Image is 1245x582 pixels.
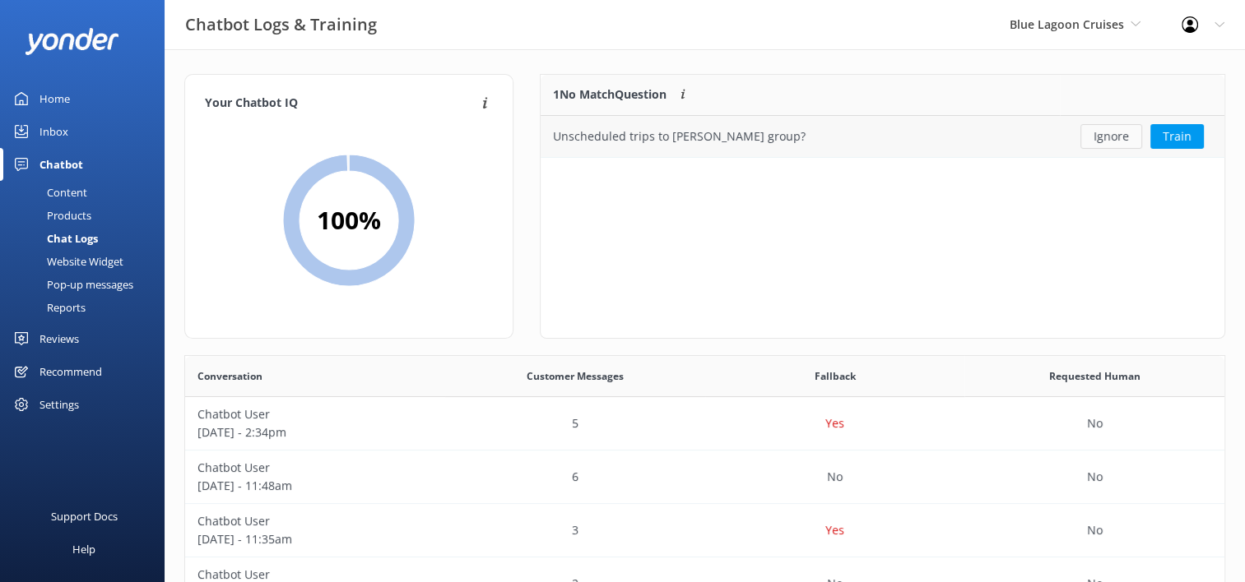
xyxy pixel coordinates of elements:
button: Train [1150,124,1204,149]
div: Pop-up messages [10,273,133,296]
p: 5 [572,414,578,432]
p: Chatbot User [197,512,433,530]
p: Chatbot User [197,405,433,423]
span: Conversation [197,368,262,384]
p: Yes [825,414,844,432]
p: 6 [572,468,578,486]
div: row [185,504,1224,557]
div: Content [10,181,87,204]
h4: Your Chatbot IQ [205,95,477,113]
div: Inbox [39,115,68,148]
a: Chat Logs [10,227,165,250]
div: Support Docs [51,500,118,533]
div: row [541,116,1224,157]
p: 3 [572,521,578,539]
a: Content [10,181,165,204]
p: No [1087,468,1103,486]
div: Website Widget [10,250,123,273]
div: row [185,397,1224,450]
div: Chatbot [39,148,83,181]
div: Reviews [39,322,79,355]
div: Settings [39,388,79,421]
a: Reports [10,296,165,319]
div: Products [10,204,91,227]
div: Unscheduled trips to [PERSON_NAME] group? [553,127,806,145]
p: No [827,468,843,486]
div: Chat Logs [10,227,98,250]
div: Recommend [39,355,102,388]
p: Yes [825,521,844,539]
h2: 100 % [317,201,381,240]
p: [DATE] - 11:48am [197,477,433,495]
p: 1 No Match Question [553,85,667,104]
p: [DATE] - 2:34pm [197,423,433,441]
div: grid [541,116,1224,157]
span: Fallback [814,368,855,384]
div: Home [39,82,70,115]
div: Reports [10,296,86,319]
div: row [185,450,1224,504]
span: Blue Lagoon Cruises [1010,16,1124,32]
a: Pop-up messages [10,273,165,296]
p: No [1087,521,1103,539]
span: Customer Messages [527,368,624,384]
button: Ignore [1080,124,1142,149]
img: yonder-white-logo.png [25,28,119,55]
div: Help [72,533,95,566]
a: Products [10,204,165,227]
p: No [1087,414,1103,432]
p: Chatbot User [197,459,433,477]
h3: Chatbot Logs & Training [185,12,377,38]
a: Website Widget [10,250,165,273]
span: Requested Human [1049,368,1140,384]
p: [DATE] - 11:35am [197,530,433,548]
